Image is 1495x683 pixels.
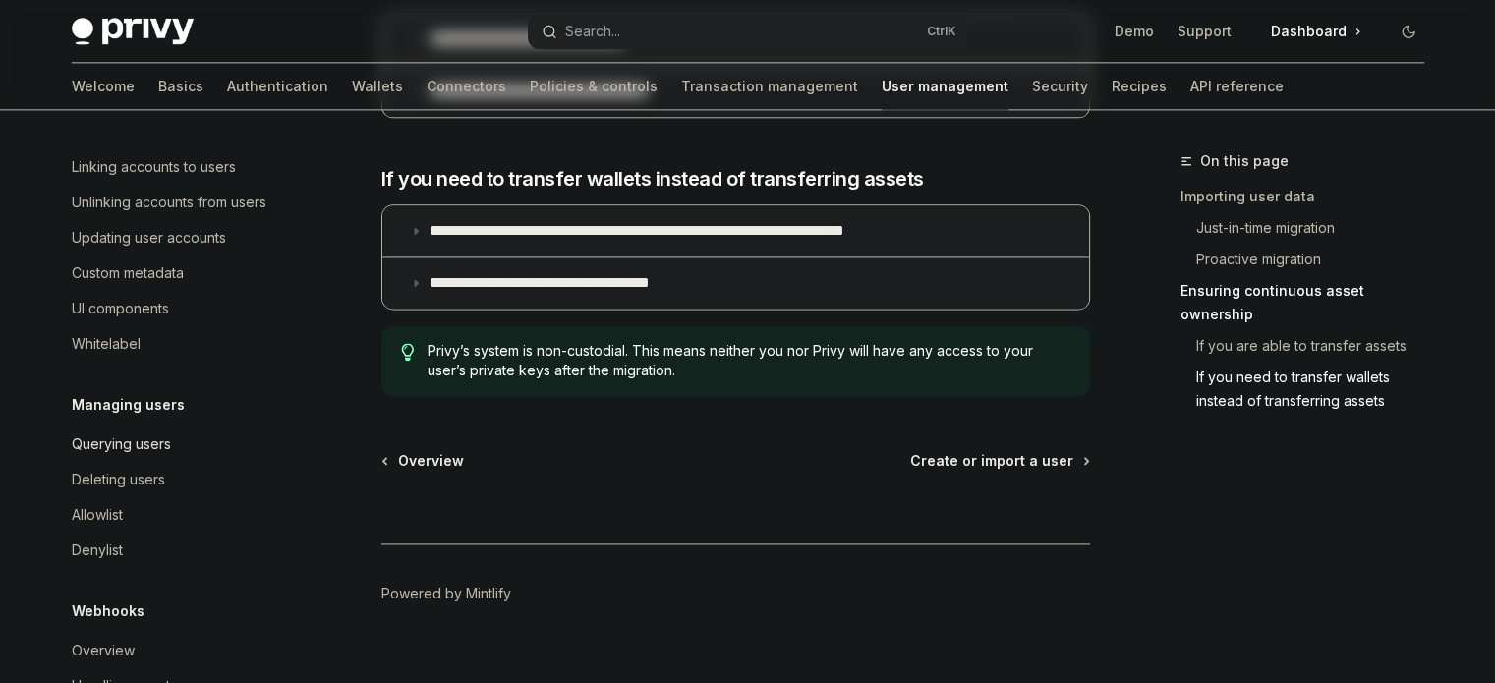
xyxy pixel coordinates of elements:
div: Updating user accounts [72,226,226,250]
a: Basics [158,63,203,110]
a: Updating user accounts [56,220,308,256]
a: Just-in-time migration [1180,212,1440,244]
a: Transaction management [681,63,858,110]
div: Search... [565,20,620,43]
span: Privy’s system is non-custodial. This means neither you nor Privy will have any access to your us... [428,341,1069,380]
span: Create or import a user [910,451,1073,471]
a: Custom metadata [56,256,308,291]
a: Denylist [56,533,308,568]
a: Policies & controls [530,63,658,110]
a: UI components [56,291,308,326]
a: Overview [383,451,464,471]
a: Demo [1115,22,1154,41]
h5: Managing users [72,393,185,417]
a: Wallets [352,63,403,110]
div: Denylist [72,539,123,562]
a: Overview [56,633,308,668]
a: Proactive migration [1180,244,1440,275]
span: Ctrl K [927,24,956,39]
a: Whitelabel [56,326,308,362]
a: Powered by Mintlify [381,584,511,603]
div: Custom metadata [72,261,184,285]
a: Create or import a user [910,451,1088,471]
div: Querying users [72,432,171,456]
div: Linking accounts to users [72,155,236,179]
span: Overview [398,451,464,471]
a: If you need to transfer wallets instead of transferring assets [1180,362,1440,417]
div: Overview [72,639,135,662]
a: Security [1032,63,1088,110]
a: Unlinking accounts from users [56,185,308,220]
a: If you are able to transfer assets [1180,330,1440,362]
a: Authentication [227,63,328,110]
a: Welcome [72,63,135,110]
img: dark logo [72,18,194,45]
div: Allowlist [72,503,123,527]
div: Unlinking accounts from users [72,191,266,214]
div: Deleting users [72,468,165,491]
span: Dashboard [1271,22,1347,41]
a: Linking accounts to users [56,149,308,185]
div: Whitelabel [72,332,141,356]
button: Open search [528,14,968,49]
span: If you need to transfer wallets instead of transferring assets [381,165,924,193]
a: Recipes [1112,63,1167,110]
a: API reference [1190,63,1284,110]
a: Connectors [427,63,506,110]
a: Deleting users [56,462,308,497]
a: User management [882,63,1008,110]
span: On this page [1200,149,1289,173]
h5: Webhooks [72,599,144,623]
a: Importing user data [1180,181,1440,212]
a: Support [1178,22,1232,41]
button: Toggle dark mode [1393,16,1424,47]
div: UI components [72,297,169,320]
a: Querying users [56,427,308,462]
a: Allowlist [56,497,308,533]
a: Dashboard [1255,16,1377,47]
a: Ensuring continuous asset ownership [1180,275,1440,330]
svg: Tip [401,343,415,361]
